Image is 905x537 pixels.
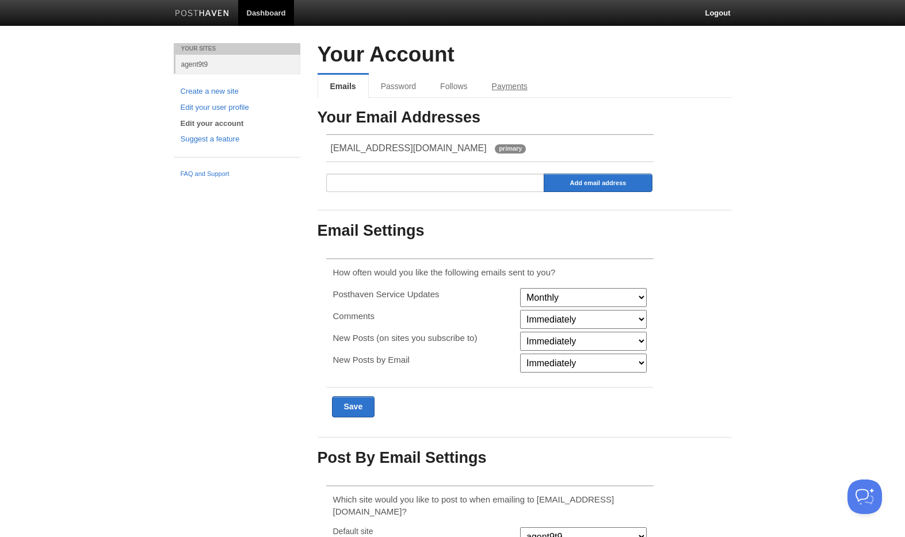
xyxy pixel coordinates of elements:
[174,43,300,55] li: Your Sites
[330,527,517,535] div: Default site
[847,480,882,514] iframe: Help Scout Beacon - Open
[181,133,293,145] a: Suggest a feature
[318,75,369,98] a: Emails
[175,10,230,18] img: Posthaven-bar
[181,118,293,130] a: Edit your account
[333,493,647,517] p: Which site would you like to post to when emailing to [EMAIL_ADDRESS][DOMAIN_NAME]?
[495,144,526,154] span: primary
[318,109,732,126] h3: Your Email Addresses
[333,310,513,322] p: Comments
[331,143,487,153] span: [EMAIL_ADDRESS][DOMAIN_NAME]
[333,266,647,278] p: How often would you like the following emails sent to you?
[480,75,540,98] a: Payments
[175,55,300,74] a: agent9t9
[333,354,513,366] p: New Posts by Email
[544,174,653,192] input: Add email address
[318,43,732,67] h2: Your Account
[181,169,293,179] a: FAQ and Support
[181,86,293,98] a: Create a new site
[181,102,293,114] a: Edit your user profile
[318,450,732,467] h3: Post By Email Settings
[332,396,375,417] input: Save
[318,223,732,240] h3: Email Settings
[333,288,513,300] p: Posthaven Service Updates
[333,332,513,344] p: New Posts (on sites you subscribe to)
[369,75,428,98] a: Password
[428,75,479,98] a: Follows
